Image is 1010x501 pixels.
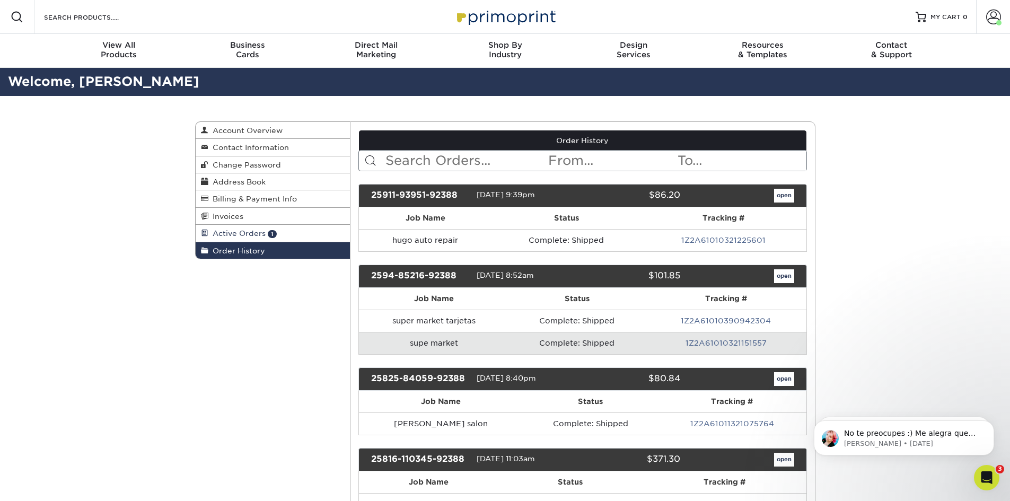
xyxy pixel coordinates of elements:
a: Contact Information [196,139,350,156]
div: Services [569,40,698,59]
div: Products [55,40,183,59]
span: Order History [208,247,265,255]
td: Complete: Shipped [508,332,645,354]
span: Change Password [208,161,281,169]
input: From... [547,151,677,171]
div: 2594-85216-92388 [363,269,477,283]
th: Tracking # [641,207,806,229]
a: Shop ByIndustry [441,34,569,68]
span: Business [183,40,312,50]
iframe: Intercom live chat [974,465,999,490]
td: Complete: Shipped [508,310,645,332]
th: Job Name [359,471,498,493]
th: Job Name [359,207,491,229]
a: View AllProducts [55,34,183,68]
img: Primoprint [452,5,558,28]
span: View All [55,40,183,50]
span: MY CART [930,13,961,22]
span: Resources [698,40,827,50]
div: 25816-110345-92388 [363,453,477,467]
td: hugo auto repair [359,229,491,251]
span: Design [569,40,698,50]
span: [DATE] 8:40pm [477,374,536,382]
span: 1 [268,230,277,238]
div: $101.85 [575,269,688,283]
a: Order History [359,130,806,151]
a: Account Overview [196,122,350,139]
a: 1Z2A61010321151557 [686,339,767,347]
div: Marketing [312,40,441,59]
th: Status [498,471,643,493]
th: Status [523,391,657,412]
iframe: Intercom notifications message [798,398,1010,472]
td: Complete: Shipped [491,229,641,251]
div: Cards [183,40,312,59]
a: open [774,372,794,386]
div: $80.84 [575,372,688,386]
span: 0 [963,13,968,21]
a: open [774,453,794,467]
span: Contact Information [208,143,289,152]
th: Tracking # [643,471,806,493]
td: super market tarjetas [359,310,508,332]
a: 1Z2A61010390942304 [681,317,771,325]
a: 1Z2A61011321075764 [690,419,774,428]
a: open [774,189,794,203]
span: Address Book [208,178,266,186]
span: Billing & Payment Info [208,195,297,203]
td: [PERSON_NAME] salon [359,412,523,435]
span: [DATE] 11:03am [477,454,535,463]
div: 25825-84059-92388 [363,372,477,386]
span: [DATE] 8:52am [477,271,534,279]
input: SEARCH PRODUCTS..... [43,11,146,23]
th: Tracking # [646,288,806,310]
th: Status [491,207,641,229]
a: BusinessCards [183,34,312,68]
div: & Templates [698,40,827,59]
input: Search Orders... [384,151,547,171]
input: To... [677,151,806,171]
a: Billing & Payment Info [196,190,350,207]
a: Contact& Support [827,34,956,68]
td: Complete: Shipped [523,412,657,435]
th: Job Name [359,391,523,412]
a: Order History [196,242,350,259]
span: Direct Mail [312,40,441,50]
td: supe market [359,332,508,354]
th: Status [508,288,645,310]
span: Account Overview [208,126,283,135]
th: Job Name [359,288,508,310]
div: $86.20 [575,189,688,203]
div: $371.30 [575,453,688,467]
a: 1Z2A61010321225601 [681,236,766,244]
div: 25911-93951-92388 [363,189,477,203]
span: Contact [827,40,956,50]
span: Invoices [208,212,243,221]
div: Industry [441,40,569,59]
span: Active Orders [208,229,266,238]
span: 3 [996,465,1004,473]
a: DesignServices [569,34,698,68]
a: open [774,269,794,283]
span: Shop By [441,40,569,50]
span: [DATE] 9:39pm [477,190,535,199]
a: Change Password [196,156,350,173]
th: Tracking # [658,391,806,412]
a: Address Book [196,173,350,190]
div: & Support [827,40,956,59]
a: Active Orders 1 [196,225,350,242]
a: Direct MailMarketing [312,34,441,68]
a: Invoices [196,208,350,225]
a: Resources& Templates [698,34,827,68]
